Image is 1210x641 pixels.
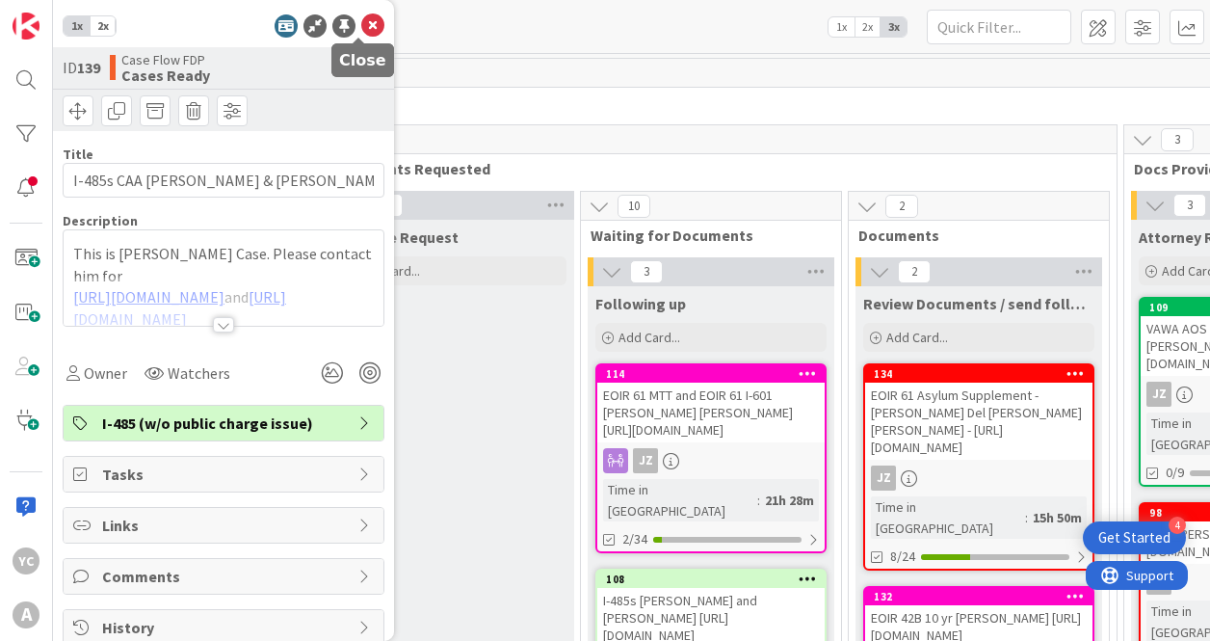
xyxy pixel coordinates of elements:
span: Links [102,514,349,537]
div: JZ [865,466,1092,491]
span: 2/34 [622,529,647,549]
span: 3 [1161,128,1194,151]
div: 108 [597,571,825,588]
div: 114 [597,365,825,383]
span: 10 [618,195,650,218]
div: 132 [874,590,1092,603]
span: History [102,616,349,639]
span: 2 [885,195,918,218]
span: Comments [102,565,349,588]
span: I-485 (w/o public charge issue) [102,412,349,435]
h5: Close [339,51,386,69]
span: 8/24 [890,547,915,567]
span: Send the Request [335,227,459,247]
div: Open Get Started checklist, remaining modules: 4 [1083,521,1186,554]
div: 134 [865,365,1092,383]
div: EOIR 61 Asylum Supplement - [PERSON_NAME] Del [PERSON_NAME] [PERSON_NAME] - [URL][DOMAIN_NAME] [865,383,1092,460]
label: Title [63,146,93,163]
span: Tasks [102,463,349,486]
span: Owner [84,361,127,385]
div: JZ [871,466,896,491]
span: Review Documents / send follow up requests [863,294,1094,313]
div: YC [13,548,39,574]
div: 108 [606,573,825,586]
div: JZ [633,448,658,473]
div: JZ [597,448,825,473]
span: 0/9 [1166,463,1184,483]
span: 2x [855,17,881,37]
span: 2 [898,260,931,283]
div: 4 [1169,517,1186,534]
span: Add Card... [886,329,948,346]
div: Get Started [1098,528,1171,548]
span: Description [63,212,138,229]
div: Time in [GEOGRAPHIC_DATA] [871,496,1025,539]
span: Documents [858,226,1085,245]
div: EOIR 61 MTT and EOIR 61 I-601 [PERSON_NAME] [PERSON_NAME] [URL][DOMAIN_NAME] [597,383,825,442]
span: Following up [595,294,686,313]
div: 134 [874,367,1092,381]
span: : [1025,507,1028,528]
div: 132 [865,588,1092,605]
span: Documents Requested [330,159,1092,178]
div: 114 [606,367,825,381]
span: : [757,490,760,511]
div: 114EOIR 61 MTT and EOIR 61 I-601 [PERSON_NAME] [PERSON_NAME] [URL][DOMAIN_NAME] [597,365,825,442]
input: Quick Filter... [927,10,1071,44]
div: 21h 28m [760,490,819,511]
span: 3 [630,260,663,283]
div: 15h 50m [1028,507,1087,528]
span: 3x [881,17,907,37]
span: Watchers [168,361,230,385]
span: Support [40,3,88,26]
div: 134EOIR 61 Asylum Supplement - [PERSON_NAME] Del [PERSON_NAME] [PERSON_NAME] - [URL][DOMAIN_NAME] [865,365,1092,460]
div: A [13,601,39,628]
span: 3 [1173,194,1206,217]
span: Case Flow FDP [121,52,210,67]
img: Visit kanbanzone.com [13,13,39,40]
span: 1x [829,17,855,37]
div: Time in [GEOGRAPHIC_DATA] [603,479,757,521]
input: type card name here... [63,163,384,198]
span: ID [63,56,100,79]
span: Waiting for Documents [591,226,817,245]
p: This is [PERSON_NAME] Case. Please contact him for [73,243,374,286]
b: Cases Ready [121,67,210,83]
span: Add Card... [618,329,680,346]
div: JZ [1146,382,1171,407]
span: 1x [64,16,90,36]
b: 139 [77,58,100,77]
span: 2x [90,16,116,36]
